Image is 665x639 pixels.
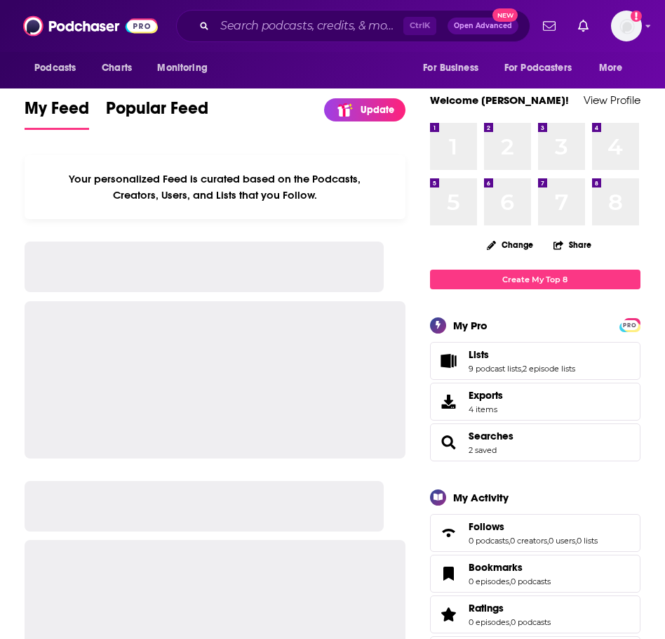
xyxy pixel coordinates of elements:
[572,14,594,38] a: Show notifications dropdown
[509,617,511,627] span: ,
[584,93,640,107] a: View Profile
[495,55,592,81] button: open menu
[469,348,489,361] span: Lists
[469,617,509,627] a: 0 episodes
[469,536,509,546] a: 0 podcasts
[611,11,642,41] img: User Profile
[511,577,551,586] a: 0 podcasts
[102,58,132,78] span: Charts
[435,392,463,411] span: Exports
[611,11,642,41] button: Show profile menu
[435,433,463,452] a: Searches
[478,236,542,253] button: Change
[157,58,207,78] span: Monitoring
[510,536,547,546] a: 0 creators
[553,231,592,258] button: Share
[215,15,403,37] input: Search podcasts, credits, & more...
[631,11,642,22] svg: Add a profile image
[622,319,638,329] a: PRO
[106,98,208,127] span: Popular Feed
[469,445,497,455] a: 2 saved
[423,58,478,78] span: For Business
[469,348,575,361] a: Lists
[469,389,503,402] span: Exports
[430,93,569,107] a: Welcome [PERSON_NAME]!
[435,605,463,624] a: Ratings
[435,564,463,584] a: Bookmarks
[549,536,575,546] a: 0 users
[469,561,551,574] a: Bookmarks
[469,520,598,533] a: Follows
[435,351,463,371] a: Lists
[492,8,518,22] span: New
[361,104,394,116] p: Update
[430,342,640,380] span: Lists
[453,491,509,504] div: My Activity
[589,55,640,81] button: open menu
[469,577,509,586] a: 0 episodes
[430,514,640,552] span: Follows
[454,22,512,29] span: Open Advanced
[93,55,140,81] a: Charts
[599,58,623,78] span: More
[430,555,640,593] span: Bookmarks
[34,58,76,78] span: Podcasts
[147,55,225,81] button: open menu
[523,364,575,374] a: 2 episode lists
[413,55,496,81] button: open menu
[25,55,94,81] button: open menu
[622,320,638,331] span: PRO
[469,364,521,374] a: 9 podcast lists
[430,423,640,461] span: Searches
[176,10,530,42] div: Search podcasts, credits, & more...
[430,383,640,421] a: Exports
[521,364,523,374] span: ,
[403,17,436,35] span: Ctrl K
[577,536,598,546] a: 0 lists
[25,98,89,130] a: My Feed
[25,98,89,127] span: My Feed
[511,617,551,627] a: 0 podcasts
[509,536,510,546] span: ,
[106,98,208,130] a: Popular Feed
[469,561,523,574] span: Bookmarks
[25,155,405,219] div: Your personalized Feed is curated based on the Podcasts, Creators, Users, and Lists that you Follow.
[435,523,463,543] a: Follows
[469,520,504,533] span: Follows
[537,14,561,38] a: Show notifications dropdown
[453,319,488,332] div: My Pro
[469,404,503,414] span: 4 items
[469,430,513,442] a: Searches
[448,18,518,34] button: Open AdvancedNew
[504,58,572,78] span: For Podcasters
[430,270,640,289] a: Create My Top 8
[509,577,511,586] span: ,
[324,98,405,121] a: Update
[469,602,551,614] a: Ratings
[430,595,640,633] span: Ratings
[469,602,504,614] span: Ratings
[575,536,577,546] span: ,
[547,536,549,546] span: ,
[611,11,642,41] span: Logged in as nbaderrubenstein
[23,13,158,39] img: Podchaser - Follow, Share and Rate Podcasts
